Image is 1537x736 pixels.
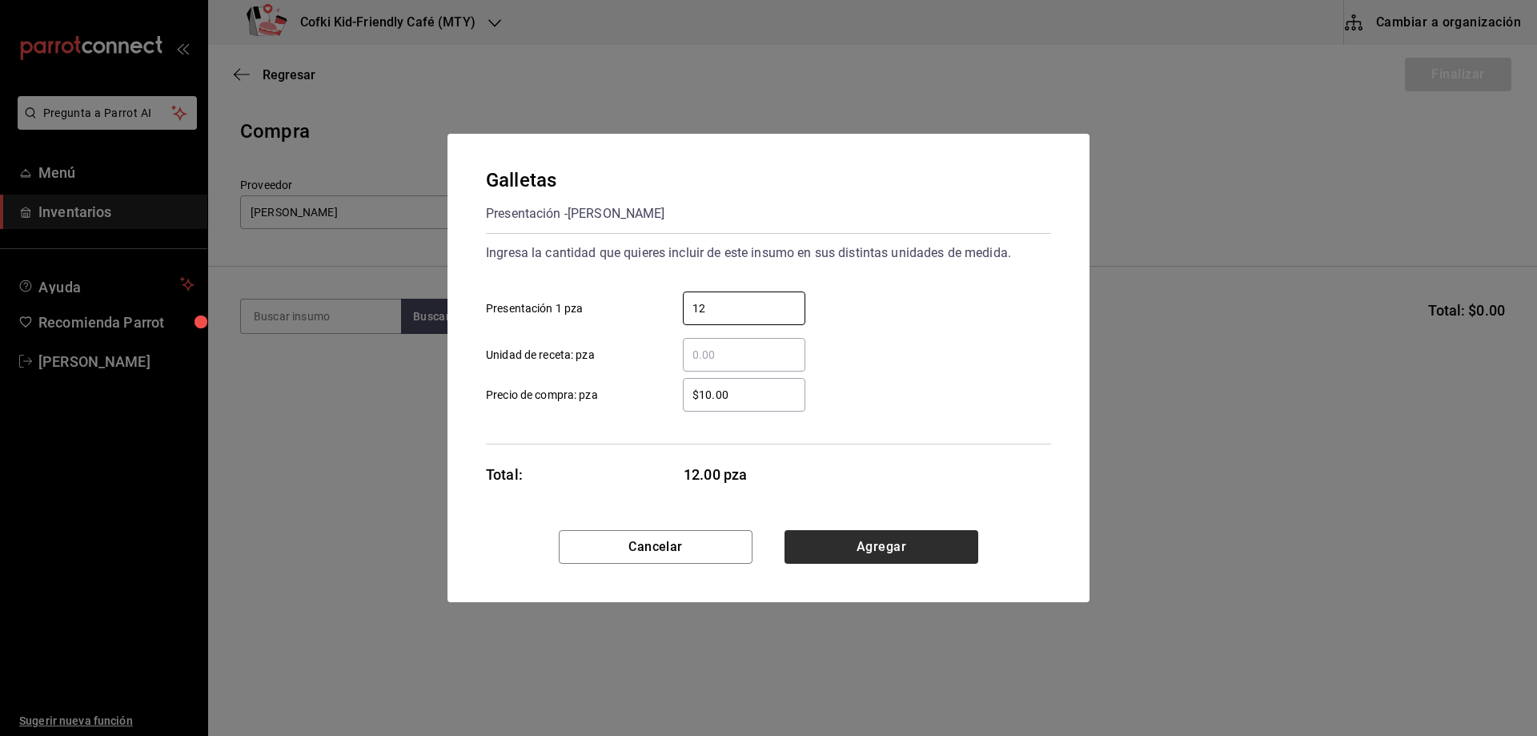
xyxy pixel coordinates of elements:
[785,530,978,564] button: Agregar
[559,530,752,564] button: Cancelar
[486,300,583,317] span: Presentación 1 pza
[486,240,1051,266] div: Ingresa la cantidad que quieres incluir de este insumo en sus distintas unidades de medida.
[486,347,595,364] span: Unidad de receta: pza
[683,345,805,364] input: Unidad de receta: pza
[486,201,665,227] div: Presentación - [PERSON_NAME]
[486,464,523,485] div: Total:
[486,387,598,404] span: Precio de compra: pza
[683,385,805,404] input: Precio de compra: pza
[684,464,806,485] span: 12.00 pza
[683,299,805,318] input: Presentación 1 pza
[486,166,665,195] div: Galletas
